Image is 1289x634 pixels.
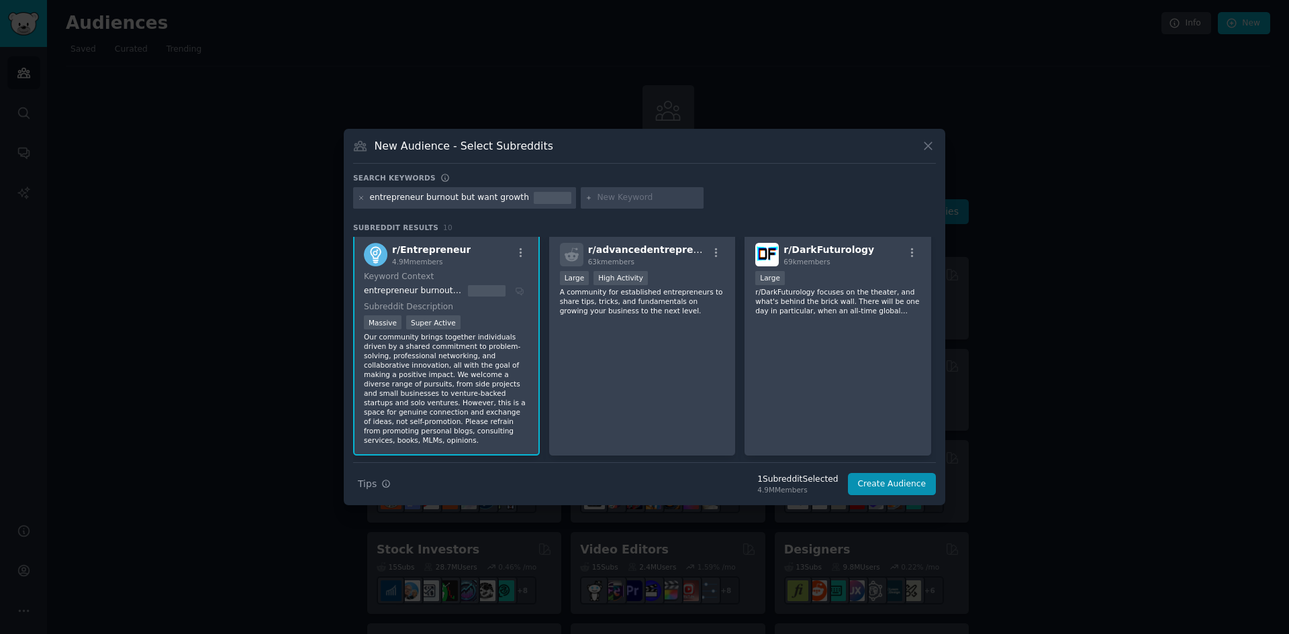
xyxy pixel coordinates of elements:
button: Tips [353,472,395,496]
span: 63k members [588,258,634,266]
p: A community for established entrepreneurs to share tips, tricks, and fundamentals on growing your... [560,287,725,315]
span: Tips [358,477,377,491]
div: entrepreneur burnout but want growth [370,192,529,204]
span: 4.9M members [392,258,443,266]
span: r/ Entrepreneur [392,244,471,255]
div: entrepreneur burnout but want growth [364,285,463,297]
div: Large [560,271,589,285]
div: 4.9M Members [757,485,838,494]
div: 1 Subreddit Selected [757,474,838,486]
dt: Keyword Context [364,271,524,283]
div: Super Active [406,315,461,329]
button: Create Audience [848,473,937,496]
div: Massive [364,315,401,329]
p: Our community brings together individuals driven by a shared commitment to problem-solving, profe... [364,332,529,445]
p: r/DarkFuturology focuses on the theater, and what's behind the brick wall. There will be one day ... [755,287,920,315]
span: 69k members [783,258,830,266]
img: Entrepreneur [364,243,387,266]
img: DarkFuturology [755,243,779,266]
h3: Search keywords [353,173,436,182]
h3: New Audience - Select Subreddits [375,139,553,153]
div: Large [755,271,785,285]
span: r/ advancedentrepreneur [588,244,718,255]
span: r/ DarkFuturology [783,244,874,255]
span: 10 [443,223,452,231]
div: High Activity [593,271,648,285]
span: Subreddit Results [353,223,438,232]
input: New Keyword [597,192,699,204]
dt: Subreddit Description [364,301,529,313]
